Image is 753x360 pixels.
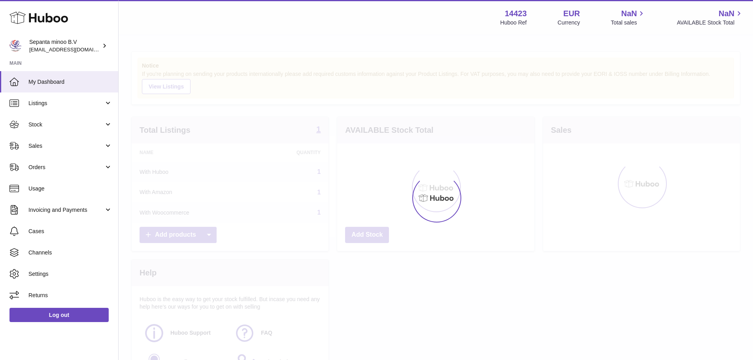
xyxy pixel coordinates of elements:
[28,185,112,192] span: Usage
[558,19,580,26] div: Currency
[28,142,104,150] span: Sales
[677,8,744,26] a: NaN AVAILABLE Stock Total
[611,8,646,26] a: NaN Total sales
[28,164,104,171] span: Orders
[563,8,580,19] strong: EUR
[28,292,112,299] span: Returns
[29,38,100,53] div: Sepanta minoo B.V
[500,19,527,26] div: Huboo Ref
[505,8,527,19] strong: 14423
[719,8,734,19] span: NaN
[28,78,112,86] span: My Dashboard
[9,308,109,322] a: Log out
[9,40,21,52] img: internalAdmin-14423@internal.huboo.com
[28,249,112,256] span: Channels
[611,19,646,26] span: Total sales
[28,206,104,214] span: Invoicing and Payments
[28,121,104,128] span: Stock
[29,46,116,53] span: [EMAIL_ADDRESS][DOMAIN_NAME]
[621,8,637,19] span: NaN
[677,19,744,26] span: AVAILABLE Stock Total
[28,100,104,107] span: Listings
[28,228,112,235] span: Cases
[28,270,112,278] span: Settings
